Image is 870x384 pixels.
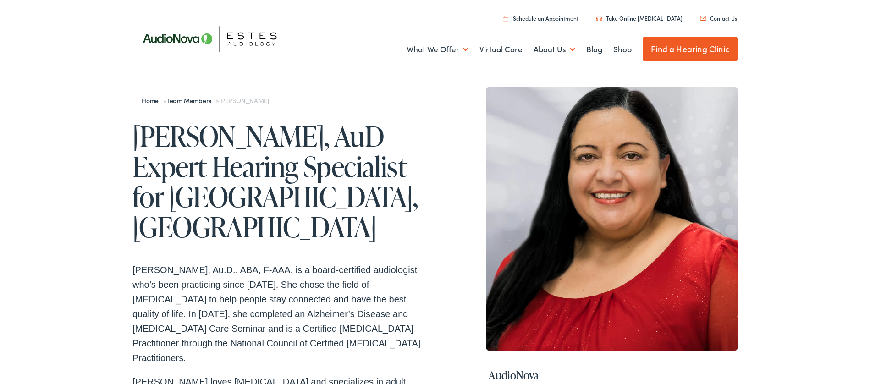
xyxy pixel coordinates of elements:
img: utility icon [700,16,706,21]
a: About Us [534,33,575,66]
a: What We Offer [407,33,468,66]
a: Schedule an Appointment [503,14,578,22]
h4: AudioNova [489,369,735,382]
a: Contact Us [700,14,737,22]
a: Home [142,96,163,105]
img: utility icon [596,16,602,21]
span: [PERSON_NAME] [219,96,269,105]
p: [PERSON_NAME], Au.D., ABA, F-AAA, is a board-certified audiologist who’s been practicing since [D... [132,263,435,365]
a: Blog [586,33,602,66]
a: Virtual Care [479,33,523,66]
h1: [PERSON_NAME], AuD Expert Hearing Specialist for [GEOGRAPHIC_DATA], [GEOGRAPHIC_DATA] [132,121,435,242]
a: Team Members [166,96,216,105]
a: Find a Hearing Clinic [643,37,738,61]
a: Shop [613,33,632,66]
span: » » [142,96,269,105]
img: utility icon [503,15,508,21]
a: Take Online [MEDICAL_DATA] [596,14,683,22]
